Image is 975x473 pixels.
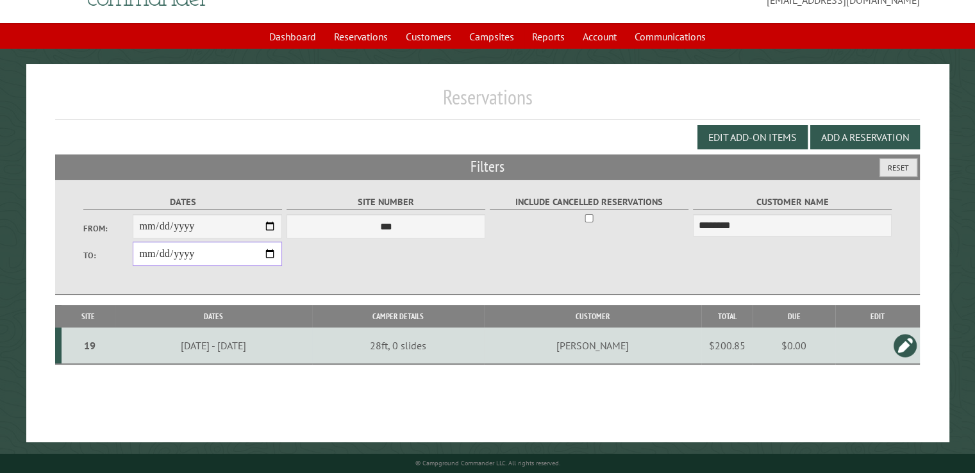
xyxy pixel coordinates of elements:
button: Add a Reservation [810,125,920,149]
a: Dashboard [262,24,324,49]
label: Customer Name [693,195,892,210]
td: 28ft, 0 slides [312,328,484,364]
h1: Reservations [55,85,920,120]
th: Site [62,305,115,328]
div: 19 [67,339,113,352]
label: Site Number [287,195,486,210]
a: Customers [398,24,459,49]
label: Include Cancelled Reservations [490,195,689,210]
small: © Campground Commander LLC. All rights reserved. [415,459,560,467]
td: $200.85 [701,328,753,364]
th: Dates [115,305,312,328]
button: Edit Add-on Items [697,125,808,149]
button: Reset [879,158,917,177]
a: Campsites [462,24,522,49]
th: Edit [835,305,920,328]
div: [DATE] - [DATE] [117,339,310,352]
th: Customer [484,305,701,328]
label: Dates [83,195,283,210]
td: $0.00 [753,328,835,364]
th: Camper Details [312,305,484,328]
a: Communications [627,24,713,49]
a: Account [575,24,624,49]
th: Due [753,305,835,328]
h2: Filters [55,154,920,179]
a: Reservations [326,24,396,49]
label: From: [83,222,133,235]
label: To: [83,249,133,261]
a: Reports [524,24,572,49]
th: Total [701,305,753,328]
td: [PERSON_NAME] [484,328,701,364]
